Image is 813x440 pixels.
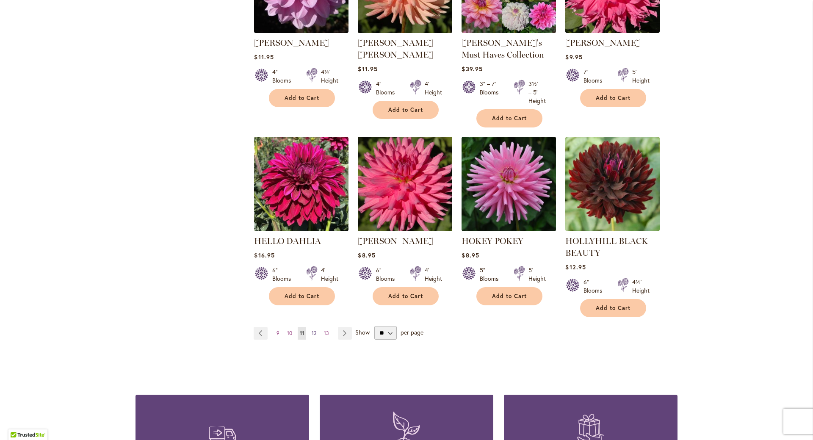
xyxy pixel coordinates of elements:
div: 4½' Height [321,68,338,85]
div: 7" Blooms [583,68,607,85]
span: 12 [312,330,316,336]
span: $8.95 [358,251,375,259]
div: 3" – 7" Blooms [480,80,503,105]
span: 10 [287,330,292,336]
img: HOLLYHILL BLACK BEAUTY [565,137,660,231]
img: HOKEY POKEY [462,137,556,231]
iframe: Launch Accessibility Center [6,410,30,434]
div: 6" Blooms [583,278,607,295]
img: HERBERT SMITH [358,137,452,231]
a: [PERSON_NAME]'s Must Haves Collection [462,38,544,60]
button: Add to Cart [269,287,335,305]
div: 3½' – 5' Height [528,80,546,105]
span: Add to Cart [388,293,423,300]
span: $8.95 [462,251,479,259]
div: 4" Blooms [272,68,296,85]
span: per page [401,328,423,336]
button: Add to Cart [476,109,542,127]
div: 4' Height [425,266,442,283]
div: 4' Height [321,266,338,283]
span: $16.95 [254,251,274,259]
a: HOLLYHILL BLACK BEAUTY [565,236,648,258]
a: [PERSON_NAME] [358,236,433,246]
div: 5' Height [632,68,650,85]
span: 11 [300,330,304,336]
span: $11.95 [358,65,377,73]
div: 4½' Height [632,278,650,295]
a: [PERSON_NAME] [254,38,329,48]
span: Add to Cart [492,293,527,300]
a: [PERSON_NAME] [PERSON_NAME] [358,38,433,60]
span: Add to Cart [285,293,319,300]
a: HOKEY POKEY [462,225,556,233]
div: 6" Blooms [376,266,400,283]
button: Add to Cart [373,287,439,305]
div: 5" Blooms [480,266,503,283]
a: HOKEY POKEY [462,236,523,246]
a: HERBERT SMITH [358,225,452,233]
a: HEATHER MARIE [358,27,452,35]
span: Show [355,328,370,336]
span: Add to Cart [388,106,423,113]
span: $39.95 [462,65,482,73]
div: 6" Blooms [272,266,296,283]
span: $9.95 [565,53,582,61]
a: Hello Dahlia [254,225,348,233]
a: Heather's Must Haves Collection [462,27,556,35]
img: Hello Dahlia [254,137,348,231]
a: 12 [310,327,318,340]
span: Add to Cart [492,115,527,122]
span: 9 [277,330,279,336]
button: Add to Cart [580,299,646,317]
a: HOLLYHILL BLACK BEAUTY [565,225,660,233]
div: 5' Height [528,266,546,283]
div: 4" Blooms [376,80,400,97]
a: HELLO DAHLIA [254,236,321,246]
span: $11.95 [254,53,274,61]
button: Add to Cart [373,101,439,119]
button: Add to Cart [580,89,646,107]
a: 9 [274,327,282,340]
span: Add to Cart [285,94,319,102]
div: 4' Height [425,80,442,97]
a: HELEN RICHMOND [565,27,660,35]
button: Add to Cart [269,89,335,107]
a: 10 [285,327,294,340]
a: [PERSON_NAME] [565,38,641,48]
button: Add to Cart [476,287,542,305]
span: Add to Cart [596,304,630,312]
span: $12.95 [565,263,586,271]
span: 13 [324,330,329,336]
a: 13 [322,327,331,340]
a: HEATHER FEATHER [254,27,348,35]
span: Add to Cart [596,94,630,102]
